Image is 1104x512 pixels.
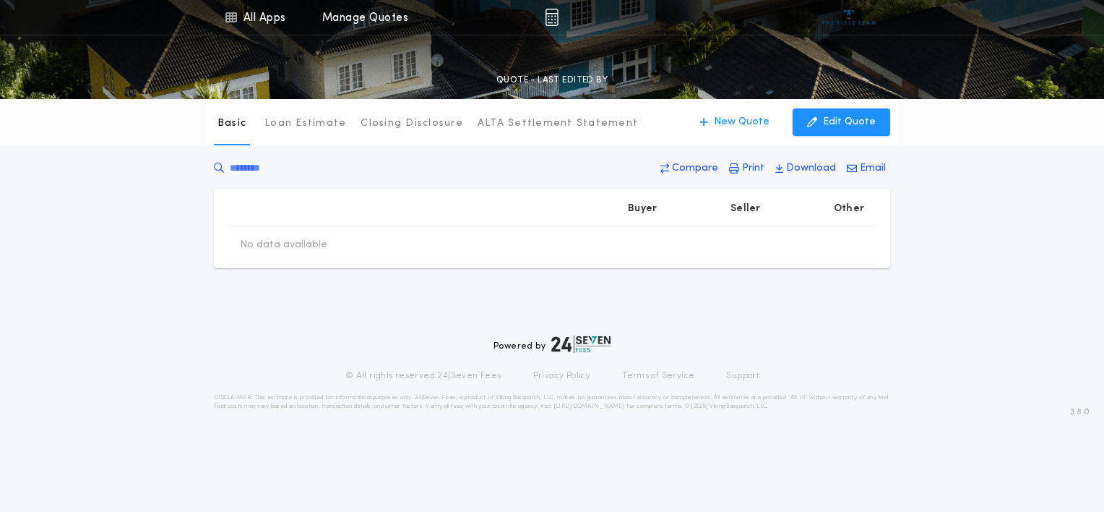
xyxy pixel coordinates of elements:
[793,108,890,136] button: Edit Quote
[551,336,611,353] img: logo
[730,202,761,216] p: Seller
[834,202,864,216] p: Other
[822,10,876,25] img: vs-icon
[714,115,769,129] p: New Quote
[656,155,723,182] button: Compare
[860,161,886,176] p: Email
[672,161,718,176] p: Compare
[493,336,611,353] div: Powered by
[217,116,246,131] p: Basic
[726,370,759,382] a: Support
[553,404,625,409] a: [URL][DOMAIN_NAME]
[478,116,638,131] p: ALTA Settlement Statement
[622,370,694,382] a: Terms of Service
[771,155,840,182] button: Download
[345,370,501,382] p: © All rights reserved. 24|Seven Fees
[823,115,876,129] p: Edit Quote
[628,202,657,216] p: Buyer
[786,161,836,176] p: Download
[725,155,769,182] button: Print
[228,226,339,264] td: No data available
[264,116,346,131] p: Loan Estimate
[214,393,890,411] p: DISCLAIMER: This estimate is provided for informational purposes only. 24|Seven Fees, a product o...
[545,9,559,26] img: img
[496,73,608,88] p: QUOTE - LAST EDITED BY
[685,108,784,136] button: New Quote
[842,155,890,182] button: Email
[742,161,764,176] p: Print
[1070,406,1090,419] span: 3.8.0
[361,116,463,131] p: Closing Disclosure
[533,370,591,382] a: Privacy Policy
